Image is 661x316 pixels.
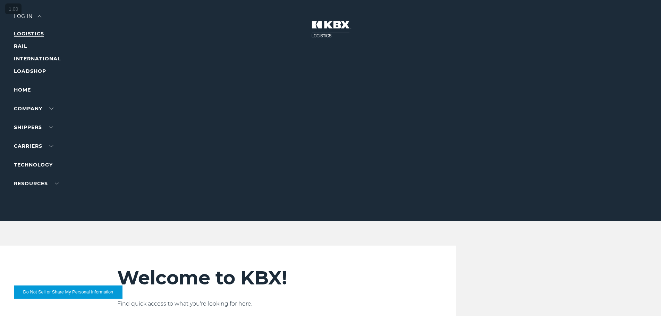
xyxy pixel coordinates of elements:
[14,180,59,187] a: RESOURCES
[117,266,415,289] h2: Welcome to KBX!
[14,285,122,299] button: Do Not Sell or Share My Personal Information
[14,105,53,112] a: Company
[14,31,44,37] a: LOGISTICS
[14,124,53,130] a: SHIPPERS
[117,300,415,308] p: Find quick access to what you're looking for here.
[14,143,53,149] a: Carriers
[305,14,357,44] img: kbx logo
[14,43,27,49] a: RAIL
[14,87,31,93] a: Home
[14,55,61,62] a: INTERNATIONAL
[14,162,53,168] a: Technology
[14,14,42,24] div: Log in
[37,15,42,17] img: arrow
[14,68,46,74] a: LOADSHOP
